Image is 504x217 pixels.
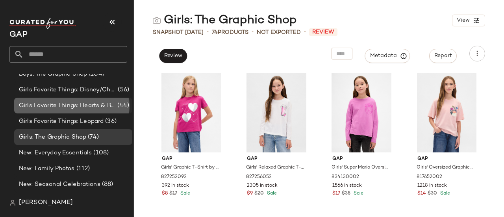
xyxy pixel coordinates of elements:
[116,85,129,95] span: (56)
[159,49,187,63] button: Review
[370,52,406,59] span: Metadata
[104,117,117,126] span: (36)
[19,133,86,142] span: Girls: The Graphic Shop
[246,164,305,171] span: Girls' Relaxed Graphic T-Shirt by Gap New Off White Size M (8)
[257,28,301,37] span: Not Exported
[352,191,363,196] span: Sale
[179,191,190,196] span: Sale
[207,28,209,37] span: •
[153,13,297,28] div: Girls: The Graphic Shop
[19,70,87,79] span: Boys: The Graphic Shop
[265,191,277,196] span: Sale
[417,190,426,197] span: $14
[87,70,104,79] span: (104)
[19,164,75,173] span: New: Family Photos
[75,164,90,173] span: (112)
[332,182,362,189] span: 1566 in stock
[19,85,116,95] span: Girls Favorite Things: Disney/Characters
[309,28,337,36] span: Review
[100,180,113,189] span: (88)
[241,73,312,152] img: cn60427622.jpg
[452,15,485,26] button: View
[439,191,450,196] span: Sale
[332,190,340,197] span: $17
[365,49,410,63] button: Metadata
[417,174,442,181] span: 817652002
[332,156,391,163] span: Gap
[247,190,253,197] span: $9
[162,190,168,197] span: $8
[326,73,397,152] img: cn60640745.jpg
[19,117,104,126] span: Girls Favorite Things: Leopard
[332,164,390,171] span: Girls' Super Mario Oversized Graphic T-Shirt by Gap Neon Pink Glow Size XS (4/5)
[19,101,116,110] span: Girls Favorite Things: Hearts & Bows
[429,49,457,63] button: Report
[164,53,182,59] span: Review
[9,18,76,29] img: cfy_white_logo.C9jOOHJF.svg
[254,190,264,197] span: $20
[153,28,204,37] span: Snapshot [DATE]
[9,200,16,206] img: svg%3e
[169,190,177,197] span: $17
[428,190,437,197] span: $30
[156,73,227,152] img: cn59876134.jpg
[212,30,218,35] span: 74
[247,182,278,189] span: 2305 in stock
[19,198,73,208] span: [PERSON_NAME]
[417,182,447,189] span: 1218 in stock
[161,174,187,181] span: 827252092
[342,190,350,197] span: $35
[19,148,92,158] span: New: Everyday Essentials
[212,28,248,37] div: Products
[246,174,272,181] span: 827256052
[153,17,161,24] img: svg%3e
[116,101,129,110] span: (44)
[161,164,220,171] span: Girls' Graphic T-Shirt by Gap Bright Fuchsia Size XS (4/5)
[19,180,100,189] span: New: Seasonal Celebrations
[434,53,452,59] span: Report
[86,133,99,142] span: (74)
[162,156,220,163] span: Gap
[417,156,476,163] span: Gap
[417,164,475,171] span: Girls' Oversized Graphic T-Shirt by Gap Pure Pink Size S (6/7)
[456,17,470,24] span: View
[304,28,306,37] span: •
[162,182,189,189] span: 392 in stock
[252,28,254,37] span: •
[247,156,306,163] span: Gap
[92,148,109,158] span: (108)
[9,31,28,39] span: Current Company Name
[411,73,482,152] img: cn60260205.jpg
[332,174,359,181] span: 834130002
